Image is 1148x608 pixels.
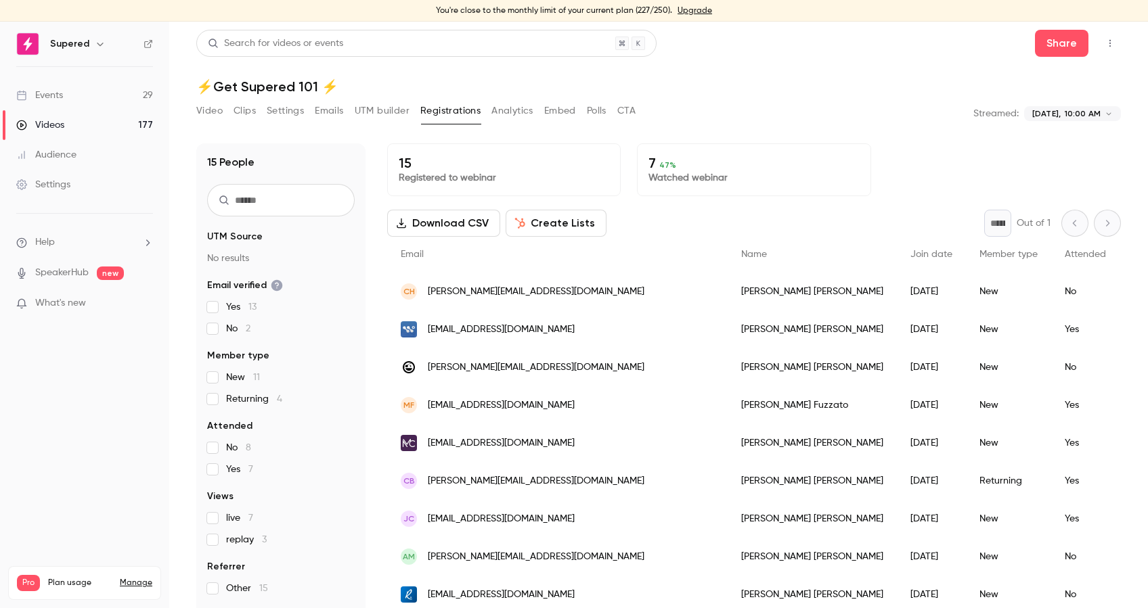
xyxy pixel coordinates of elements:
button: Download CSV [387,210,500,237]
p: Registered to webinar [399,171,609,185]
button: Embed [544,100,576,122]
a: Manage [120,578,152,588]
div: New [966,538,1051,576]
div: Yes [1051,500,1120,538]
button: CTA [617,100,636,122]
div: No [1051,273,1120,310]
h1: 15 People [207,154,255,170]
span: [PERSON_NAME][EMAIL_ADDRESS][DOMAIN_NAME] [428,360,644,375]
span: Attended [1065,250,1106,259]
div: Yes [1051,310,1120,348]
span: CH [403,285,415,298]
div: Returning [966,462,1051,500]
span: CB [403,475,415,487]
span: Yes [226,463,253,476]
img: resultant.com [401,586,417,603]
p: 15 [399,155,609,171]
span: Help [35,235,55,250]
span: [PERSON_NAME][EMAIL_ADDRESS][DOMAIN_NAME] [428,474,644,488]
button: Video [196,100,223,122]
a: SpeakerHub [35,266,89,280]
button: Registrations [420,100,481,122]
div: [DATE] [897,273,966,310]
span: [EMAIL_ADDRESS][DOMAIN_NAME] [428,512,575,526]
button: Create Lists [506,210,606,237]
span: 11 [253,373,260,382]
span: Attended [207,419,252,433]
div: [DATE] [897,500,966,538]
span: [PERSON_NAME][EMAIL_ADDRESS][DOMAIN_NAME] [428,550,644,564]
span: 3 [262,535,267,544]
p: Watched webinar [648,171,859,185]
span: [PERSON_NAME][EMAIL_ADDRESS][DOMAIN_NAME] [428,285,644,299]
span: [DATE], [1032,108,1061,120]
li: help-dropdown-opener [16,235,153,250]
span: UTM Source [207,230,263,243]
div: No [1051,538,1120,576]
span: What's new [35,296,86,310]
button: UTM builder [355,100,410,122]
button: Top Bar Actions [1099,32,1121,54]
div: [DATE] [897,462,966,500]
div: Yes [1051,424,1120,462]
div: [DATE] [897,538,966,576]
span: 15 [259,584,268,593]
span: 7 [248,513,253,523]
span: 8 [246,443,251,452]
button: Settings [267,100,304,122]
span: JC [403,513,414,525]
button: Analytics [491,100,533,122]
div: [DATE] [897,310,966,348]
button: Polls [587,100,606,122]
span: Join date [910,250,952,259]
button: Emails [315,100,343,122]
span: MF [403,399,414,411]
span: Yes [226,300,257,314]
p: No results [207,252,355,265]
span: Views [207,490,234,503]
h1: ⚡️Get Supered 101 ⚡️ [196,78,1121,95]
span: [EMAIL_ADDRESS][DOMAIN_NAME] [428,588,575,602]
img: medicreations.com [401,435,417,451]
span: Referrer [207,560,245,574]
img: crewhu.com [401,359,417,375]
div: Videos [16,118,64,132]
span: No [226,441,251,454]
span: 7 [248,465,253,474]
span: No [226,322,250,335]
div: [DATE] [897,348,966,386]
div: New [966,386,1051,424]
div: New [966,424,1051,462]
p: Out of 1 [1017,216,1051,230]
div: [PERSON_NAME] [PERSON_NAME] [728,310,897,348]
span: Plan usage [48,578,112,588]
section: facet-groups [207,230,355,595]
div: New [966,500,1051,538]
span: [EMAIL_ADDRESS][DOMAIN_NAME] [428,436,575,450]
div: Settings [16,178,70,191]
span: Pro [17,575,40,591]
span: 47 % [659,160,676,170]
span: 10:00 AM [1065,108,1101,120]
img: Supered [17,33,39,55]
span: 13 [248,302,257,312]
p: Streamed: [973,107,1019,120]
span: Returning [226,392,282,406]
span: 4 [277,394,282,404]
h6: Supered [50,37,89,51]
div: [PERSON_NAME] Fuzzato [728,386,897,424]
span: Member type [207,349,269,363]
span: Email [401,250,424,259]
button: Clips [234,100,256,122]
div: Search for videos or events [208,37,343,51]
div: [PERSON_NAME] [PERSON_NAME] [728,538,897,576]
div: Yes [1051,386,1120,424]
span: new [97,266,124,280]
div: New [966,348,1051,386]
span: 2 [246,324,250,333]
span: Email verified [207,279,283,292]
span: Name [741,250,767,259]
img: boundify.io [401,321,417,337]
div: [PERSON_NAME] [PERSON_NAME] [728,424,897,462]
span: AM [403,551,415,563]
